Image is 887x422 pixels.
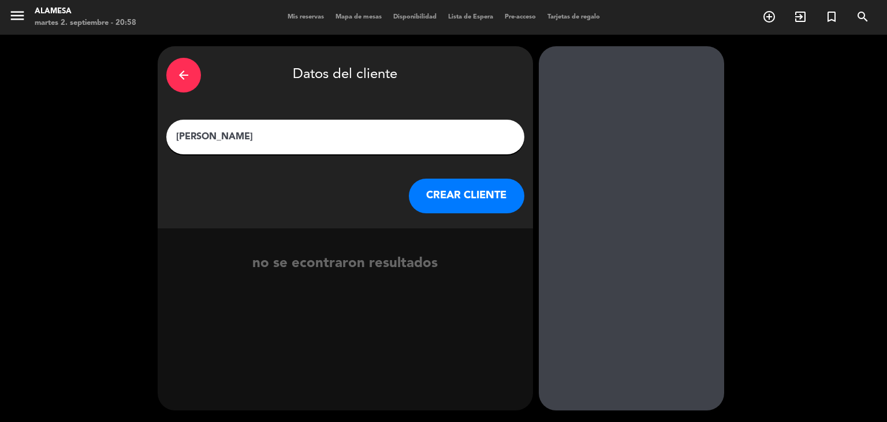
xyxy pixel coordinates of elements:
[542,14,606,20] span: Tarjetas de regalo
[330,14,387,20] span: Mapa de mesas
[177,68,191,82] i: arrow_back
[282,14,330,20] span: Mis reservas
[35,17,136,29] div: martes 2. septiembre - 20:58
[9,7,26,28] button: menu
[9,7,26,24] i: menu
[387,14,442,20] span: Disponibilidad
[158,253,533,275] div: no se econtraron resultados
[762,10,776,24] i: add_circle_outline
[793,10,807,24] i: exit_to_app
[499,14,542,20] span: Pre-acceso
[409,179,524,213] button: CREAR CLIENTE
[166,55,524,95] div: Datos del cliente
[175,129,516,145] input: Escriba nombre, correo electrónico o número de teléfono...
[825,10,838,24] i: turned_in_not
[442,14,499,20] span: Lista de Espera
[35,6,136,17] div: Alamesa
[856,10,870,24] i: search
